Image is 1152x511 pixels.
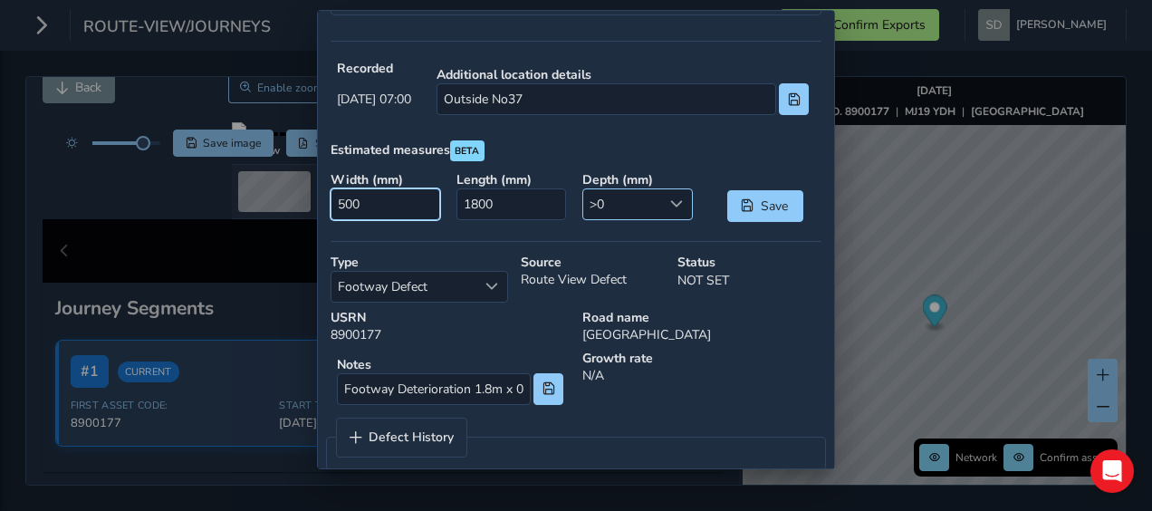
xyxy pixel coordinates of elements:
strong: Status [677,254,821,271]
span: Save [760,198,790,215]
strong: Width ( mm ) [331,171,444,188]
strong: USRN [331,309,570,326]
span: BETA [455,144,479,159]
span: >0 [583,189,662,219]
strong: Additional location details [437,66,809,83]
div: 8900177 [324,303,576,350]
a: Defect History [337,419,466,457]
strong: Depth ( mm ) [582,171,696,188]
strong: Recorded [337,60,411,77]
strong: Length ( mm ) [456,171,570,188]
strong: Growth rate [582,350,821,367]
span: Footway Defect [331,272,477,302]
span: Defect History [369,431,454,444]
div: Select a type [477,272,507,302]
strong: Type [331,254,508,271]
div: N/A [576,343,828,418]
strong: Source [521,254,665,271]
div: [GEOGRAPHIC_DATA] [576,303,828,350]
strong: Road name [582,309,821,326]
button: Save [727,190,803,222]
p: NOT SET [677,271,821,290]
div: Open Intercom Messenger [1090,449,1134,493]
strong: Notes [337,356,563,373]
strong: Estimated measures [331,141,450,159]
span: [DATE] 07:00 [337,91,411,108]
div: Route View Defect [514,247,671,309]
